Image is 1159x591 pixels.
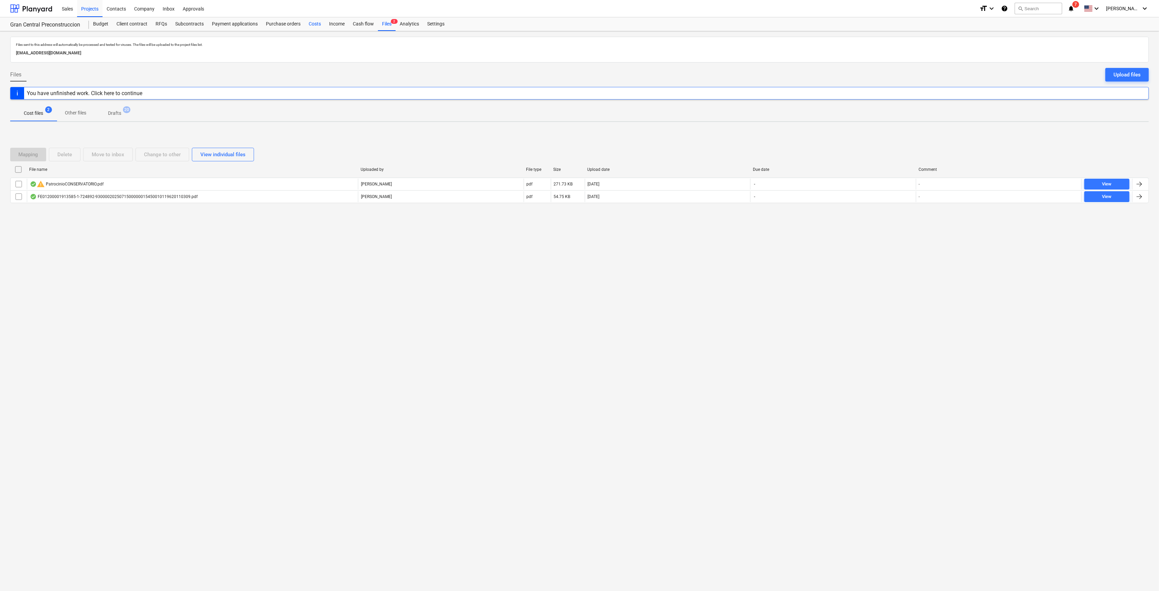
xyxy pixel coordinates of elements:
div: 54.75 KB [554,194,571,199]
div: pdf [527,182,533,186]
span: 2 [45,106,52,113]
span: - [753,181,756,187]
div: Due date [753,167,913,172]
a: Analytics [396,17,423,31]
div: pdf [527,194,533,199]
i: keyboard_arrow_down [988,4,996,13]
span: Files [10,71,21,79]
div: Comment [919,167,1079,172]
p: Files sent to this address will automatically be processed and tested for viruses. The files will... [16,42,1143,47]
div: Uploaded by [361,167,521,172]
a: Cash flow [349,17,378,31]
span: search [1018,6,1023,11]
div: Upload date [587,167,748,172]
div: Upload files [1113,70,1141,79]
div: Files [378,17,396,31]
div: [DATE] [588,194,600,199]
a: Costs [305,17,325,31]
a: Client contract [112,17,151,31]
p: [PERSON_NAME] [361,181,392,187]
div: Size [554,167,582,172]
a: Payment applications [208,17,262,31]
div: - [919,182,920,186]
div: File name [29,167,355,172]
div: Gran Central Preconstruccion [10,21,81,29]
div: 271.73 KB [554,182,573,186]
p: Drafts [108,110,121,117]
div: PatrocinioCONSERVATORIO.pdf [30,180,104,188]
p: [PERSON_NAME] [361,194,392,200]
span: warning [37,180,45,188]
a: Settings [423,17,449,31]
button: View [1084,179,1129,190]
a: Income [325,17,349,31]
div: Widget de chat [1125,558,1159,591]
i: format_size [979,4,988,13]
i: keyboard_arrow_down [1092,4,1101,13]
div: View [1102,180,1112,188]
button: Upload files [1105,68,1149,82]
button: View [1084,191,1129,202]
a: RFQs [151,17,171,31]
i: notifications [1068,4,1074,13]
p: Other files [65,109,86,117]
i: keyboard_arrow_down [1141,4,1149,13]
span: 2 [391,19,398,24]
span: 20 [123,106,130,113]
div: [DATE] [588,182,600,186]
iframe: Chat Widget [1125,558,1159,591]
i: Knowledge base [1001,4,1008,13]
a: Purchase orders [262,17,305,31]
button: View individual files [192,148,254,161]
div: File type [526,167,548,172]
button: Search [1015,3,1062,14]
p: [EMAIL_ADDRESS][DOMAIN_NAME] [16,50,1143,57]
a: Files2 [378,17,396,31]
a: Budget [89,17,112,31]
p: Cost files [24,110,43,117]
div: View [1102,193,1112,201]
span: - [753,194,756,200]
div: View individual files [200,150,246,159]
a: Subcontracts [171,17,208,31]
div: FE01200001913585-1-724892-9300002025071500000015450010119620110309.pdf [30,194,198,199]
span: 7 [1072,1,1079,8]
div: You have unfinished work. Click here to continue [27,90,142,96]
div: OCR finished [30,181,37,187]
div: OCR finished [30,194,37,199]
div: - [919,194,920,199]
span: [PERSON_NAME] [1106,6,1140,11]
